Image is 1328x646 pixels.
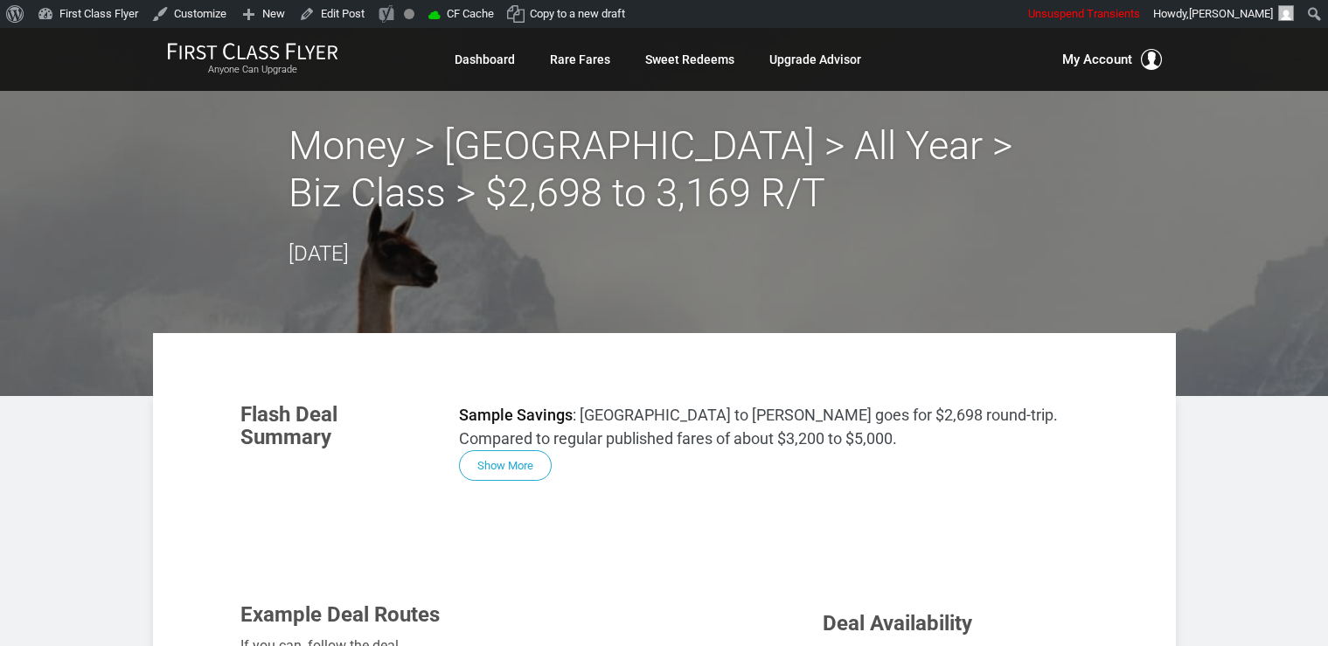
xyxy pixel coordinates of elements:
[289,122,1040,217] h2: Money > [GEOGRAPHIC_DATA] > All Year > Biz Class > $2,698 to 3,169 R/T
[550,44,610,75] a: Rare Fares
[167,42,338,60] img: First Class Flyer
[240,403,433,449] h3: Flash Deal Summary
[1062,49,1132,70] span: My Account
[1189,7,1273,20] span: [PERSON_NAME]
[823,611,972,636] span: Deal Availability
[455,44,515,75] a: Dashboard
[167,42,338,77] a: First Class FlyerAnyone Can Upgrade
[167,64,338,76] small: Anyone Can Upgrade
[1062,49,1162,70] button: My Account
[459,450,552,481] button: Show More
[645,44,734,75] a: Sweet Redeems
[459,403,1088,450] p: : [GEOGRAPHIC_DATA] to [PERSON_NAME] goes for $2,698 round-trip. Compared to regular published fa...
[1028,7,1140,20] span: Unsuspend Transients
[240,602,440,627] span: Example Deal Routes
[459,406,573,424] strong: Sample Savings
[289,241,349,266] time: [DATE]
[769,44,861,75] a: Upgrade Advisor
